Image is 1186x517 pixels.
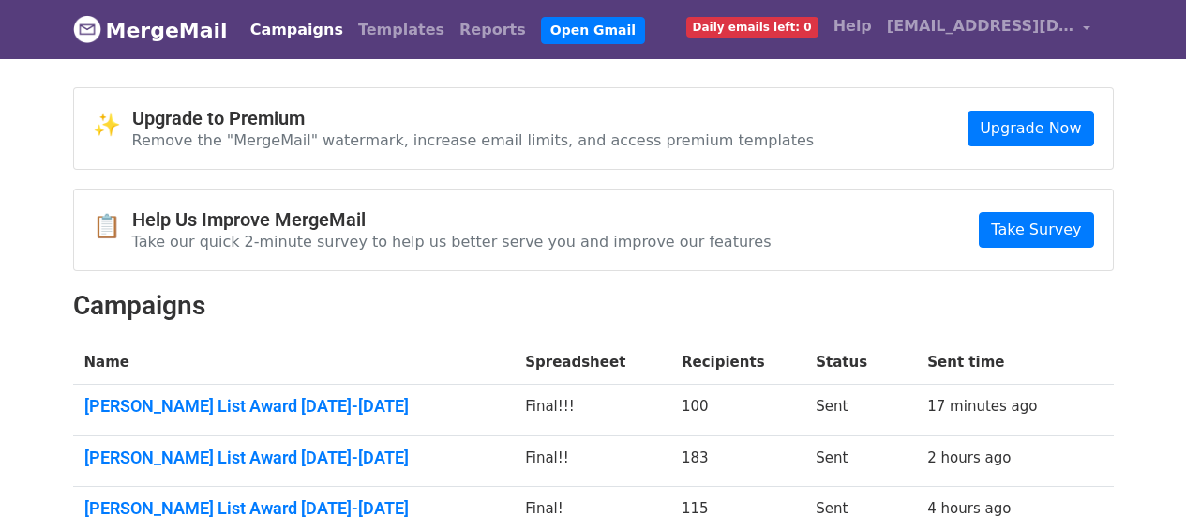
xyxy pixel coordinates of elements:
th: Spreadsheet [514,341,670,385]
a: 4 hours ago [927,500,1011,517]
h4: Help Us Improve MergeMail [132,208,772,231]
a: Reports [452,11,533,49]
a: Help [826,8,879,45]
th: Recipients [670,341,804,385]
h4: Upgrade to Premium [132,107,815,129]
td: Sent [804,385,916,436]
a: [PERSON_NAME] List Award [DATE]-[DATE] [84,396,503,417]
a: [PERSON_NAME] List Award [DATE]-[DATE] [84,448,503,468]
a: [EMAIL_ADDRESS][DOMAIN_NAME] [879,8,1099,52]
a: Take Survey [979,212,1093,248]
h2: Campaigns [73,290,1114,322]
p: Remove the "MergeMail" watermark, increase email limits, and access premium templates [132,130,815,150]
td: 183 [670,435,804,487]
th: Status [804,341,916,385]
span: 📋 [93,213,132,240]
th: Sent time [916,341,1085,385]
a: MergeMail [73,10,228,50]
a: 2 hours ago [927,449,1011,466]
img: MergeMail logo [73,15,101,43]
a: Templates [351,11,452,49]
a: Open Gmail [541,17,645,44]
td: Final!!! [514,385,670,436]
a: Campaigns [243,11,351,49]
span: Daily emails left: 0 [686,17,818,38]
a: Daily emails left: 0 [679,8,826,45]
p: Take our quick 2-minute survey to help us better serve you and improve our features [132,232,772,251]
td: Sent [804,435,916,487]
th: Name [73,341,515,385]
span: [EMAIL_ADDRESS][DOMAIN_NAME] [887,15,1074,38]
a: 17 minutes ago [927,398,1037,415]
a: Upgrade Now [968,111,1093,146]
span: ✨ [93,112,132,139]
td: 100 [670,385,804,436]
td: Final!! [514,435,670,487]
